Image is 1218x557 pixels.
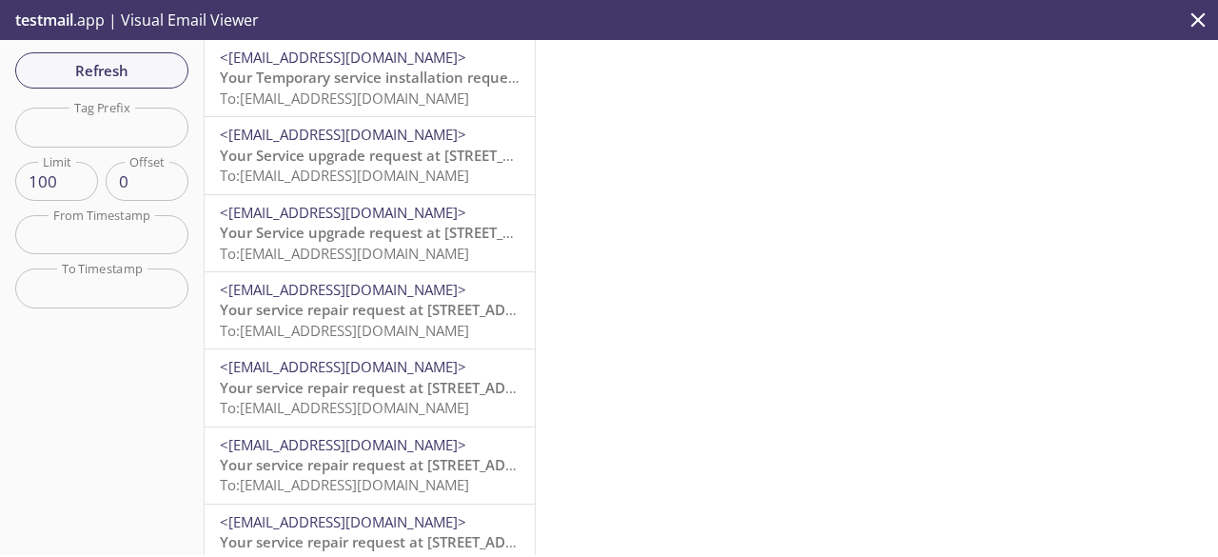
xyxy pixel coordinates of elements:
span: <[EMAIL_ADDRESS][DOMAIN_NAME]> [220,48,466,67]
span: Your service repair request at [STREET_ADDRESS] has been successfully submitted [220,300,779,319]
span: <[EMAIL_ADDRESS][DOMAIN_NAME]> [220,280,466,299]
span: testmail [15,10,73,30]
span: Your Temporary service installation request at [STREET_ADDRESS] has been successfully submitted [220,68,894,87]
span: <[EMAIL_ADDRESS][DOMAIN_NAME]> [220,512,466,531]
span: To: [EMAIL_ADDRESS][DOMAIN_NAME] [220,475,469,494]
span: <[EMAIL_ADDRESS][DOMAIN_NAME]> [220,435,466,454]
div: <[EMAIL_ADDRESS][DOMAIN_NAME]>Your Temporary service installation request at [STREET_ADDRESS] has... [205,40,535,116]
span: Your service repair request at [STREET_ADDRESS] has been successfully submitted [220,455,779,474]
div: <[EMAIL_ADDRESS][DOMAIN_NAME]>Your service repair request at [STREET_ADDRESS] has been successful... [205,428,535,504]
span: Your service repair request at [STREET_ADDRESS] has been successfully submitted [220,532,779,551]
div: <[EMAIL_ADDRESS][DOMAIN_NAME]>Your service repair request at [STREET_ADDRESS] has been successful... [205,349,535,426]
button: Refresh [15,52,188,89]
span: To: [EMAIL_ADDRESS][DOMAIN_NAME] [220,321,469,340]
div: <[EMAIL_ADDRESS][DOMAIN_NAME]>Your service repair request at [STREET_ADDRESS] has been successful... [205,272,535,348]
div: <[EMAIL_ADDRESS][DOMAIN_NAME]>Your Service upgrade request at [STREET_ADDRESS] has been successfu... [205,195,535,271]
span: To: [EMAIL_ADDRESS][DOMAIN_NAME] [220,398,469,417]
span: Your Service upgrade request at [STREET_ADDRESS] has been successfully submitted [220,223,796,242]
span: <[EMAIL_ADDRESS][DOMAIN_NAME]> [220,125,466,144]
span: To: [EMAIL_ADDRESS][DOMAIN_NAME] [220,89,469,108]
span: Your service repair request at [STREET_ADDRESS] has been successfully submitted [220,378,779,397]
span: To: [EMAIL_ADDRESS][DOMAIN_NAME] [220,166,469,185]
span: Your Service upgrade request at [STREET_ADDRESS] has been successfully submitted [220,146,796,165]
span: To: [EMAIL_ADDRESS][DOMAIN_NAME] [220,244,469,263]
span: Refresh [30,58,173,83]
span: <[EMAIL_ADDRESS][DOMAIN_NAME]> [220,357,466,376]
span: <[EMAIL_ADDRESS][DOMAIN_NAME]> [220,203,466,222]
div: <[EMAIL_ADDRESS][DOMAIN_NAME]>Your Service upgrade request at [STREET_ADDRESS] has been successfu... [205,117,535,193]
